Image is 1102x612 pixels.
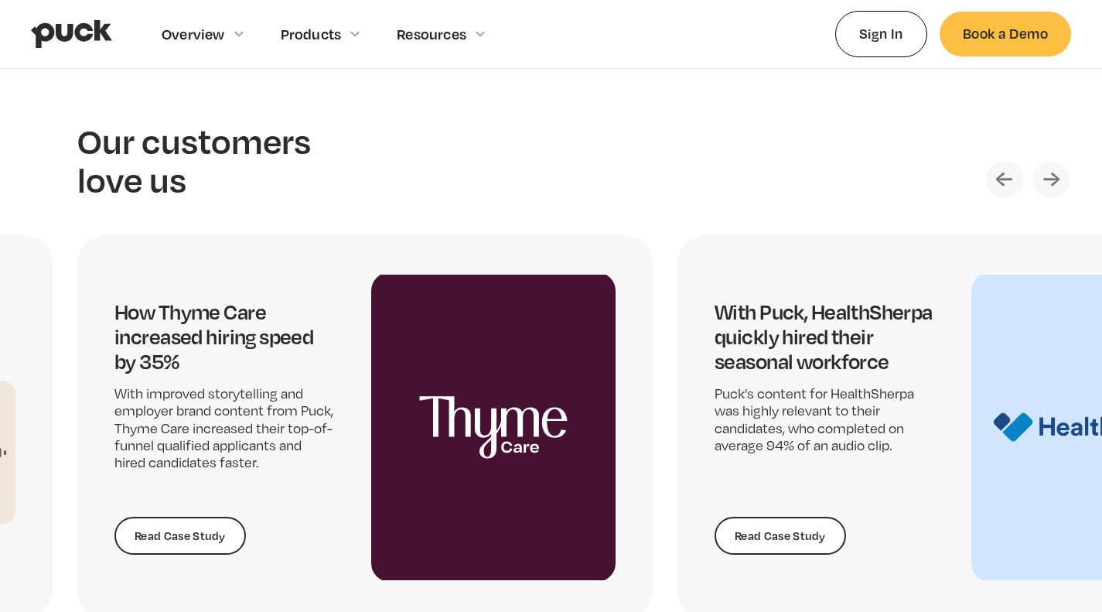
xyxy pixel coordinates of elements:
[715,385,934,455] p: Puck’s content for HealthSherpa was highly relevant to their candidates, who completed on average...
[940,12,1071,56] a: Book a Demo
[77,121,325,198] h2: Our customers love us
[114,385,334,472] p: With improved storytelling and employer brand content from Puck, Thyme Care increased their top-o...
[397,26,466,43] div: Resources
[114,299,334,374] h4: How Thyme Care increased hiring speed by 35%
[715,299,934,374] h4: With Puck, HealthSherpa quickly hired their seasonal workforce
[1032,161,1070,198] div: Next slide
[114,517,246,556] a: Read Case Study
[835,11,927,56] a: Sign In
[281,26,342,43] div: Products
[986,161,1023,198] div: Previous slide
[715,517,846,556] a: Read Case Study
[162,26,225,43] div: Overview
